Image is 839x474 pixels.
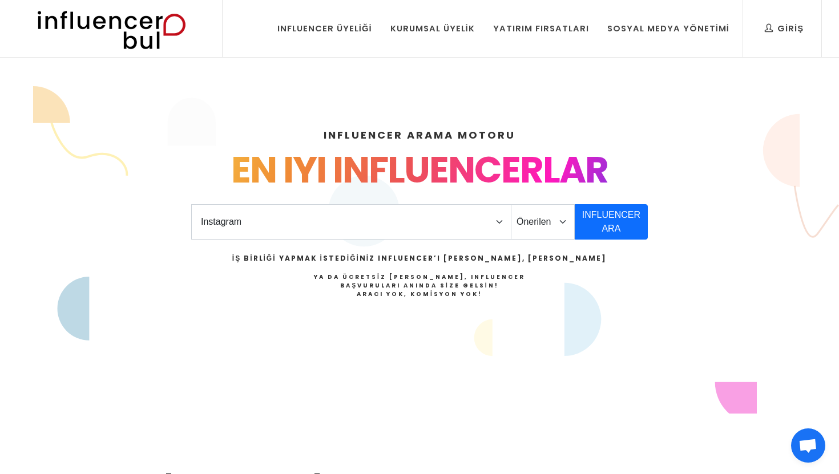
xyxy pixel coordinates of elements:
div: EN IYI INFLUENCERLAR [50,143,789,197]
h2: İş Birliği Yapmak İstediğiniz Influencer’ı [PERSON_NAME], [PERSON_NAME] [232,253,607,264]
div: Influencer Üyeliği [277,22,372,35]
strong: Aracı Yok, Komisyon Yok! [357,290,482,298]
div: Yatırım Fırsatları [493,22,589,35]
div: Giriş [765,22,804,35]
h4: INFLUENCER ARAMA MOTORU [50,127,789,143]
button: INFLUENCER ARA [575,204,648,240]
h4: Ya da Ücretsiz [PERSON_NAME], Influencer Başvuruları Anında Size Gelsin! [232,273,607,298]
div: Kurumsal Üyelik [390,22,475,35]
div: Açık sohbet [791,428,825,463]
div: Sosyal Medya Yönetimi [607,22,729,35]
